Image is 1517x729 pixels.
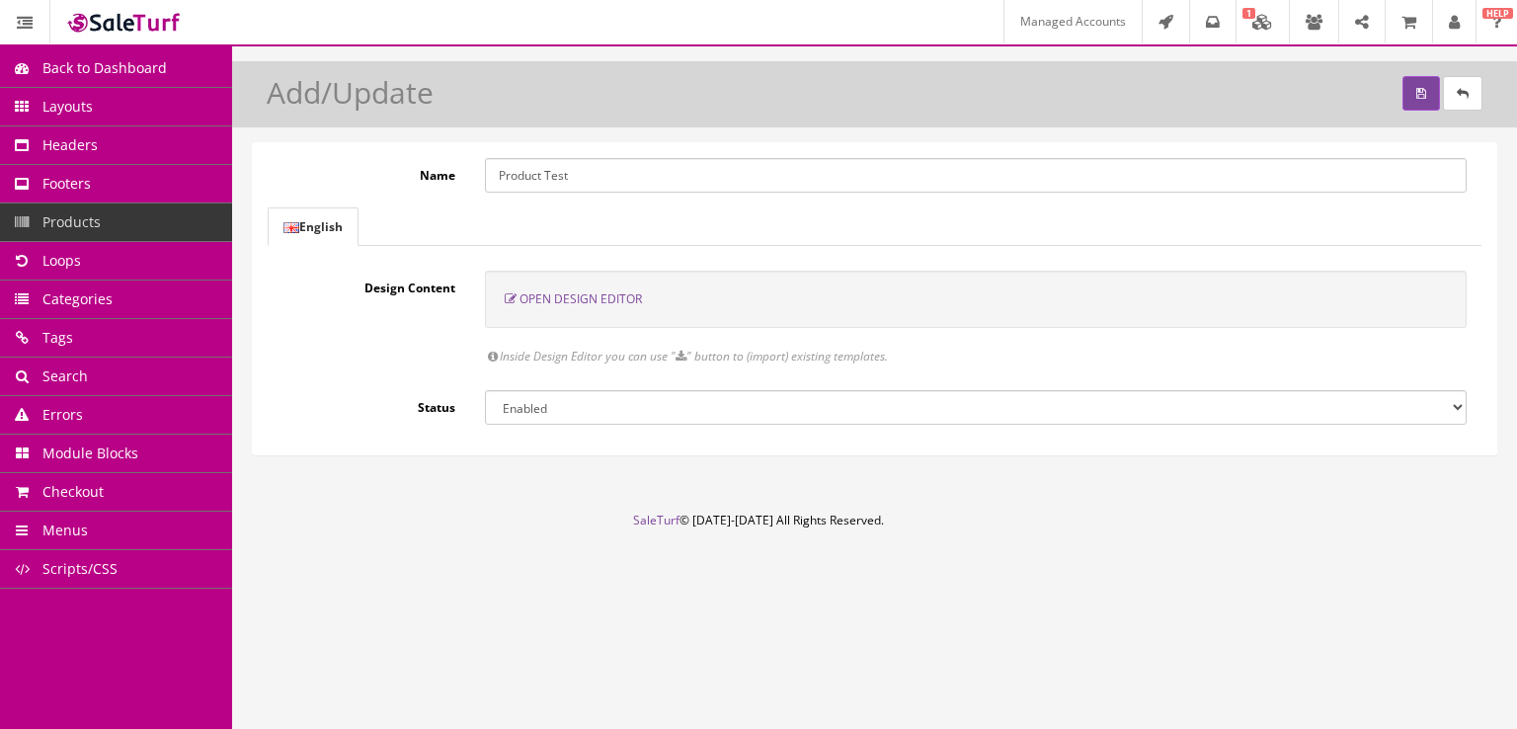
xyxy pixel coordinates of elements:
span: 1 [1242,8,1255,19]
span: Tags [42,328,73,347]
a: Open Design Editor [505,290,642,307]
label: Design Content [268,271,470,297]
input: Name [485,158,1467,193]
label: Name [268,158,470,185]
span: Scripts/CSS [42,559,118,578]
a: English [268,207,359,246]
span: Loops [42,251,81,270]
span: Headers [42,135,98,154]
div: Inside Design Editor you can use " " button to (import) existing templates. [485,348,1467,365]
h1: Add/Update [267,76,434,109]
span: HELP [1482,8,1513,19]
label: Status [268,390,470,417]
span: Module Blocks [42,444,138,462]
span: Errors [42,405,83,424]
img: SaleTurf [65,9,184,36]
span: Products [42,212,101,231]
span: Footers [42,174,91,193]
span: Categories [42,289,113,308]
span: Search [42,366,88,385]
img: English [283,222,299,233]
a: SaleTurf [633,512,679,528]
span: Open Design Editor [519,290,642,307]
span: Back to Dashboard [42,58,167,77]
span: Menus [42,521,88,539]
span: Checkout [42,482,104,501]
span: Layouts [42,97,93,116]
